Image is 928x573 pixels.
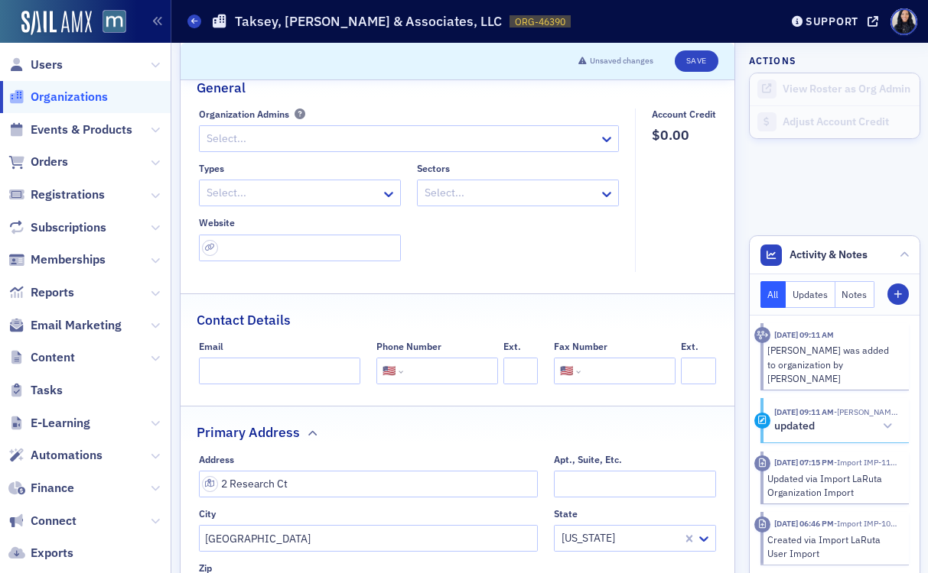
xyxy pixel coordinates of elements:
span: $0.00 [652,125,716,145]
div: Update [754,413,770,429]
h2: Contact Details [197,310,291,330]
div: Types [199,163,224,174]
div: [PERSON_NAME] was added to organization by [PERSON_NAME] [767,343,898,385]
div: Address [199,454,234,465]
div: Ext. [503,341,521,352]
div: Support [806,15,858,28]
h2: Primary Address [197,422,300,442]
img: SailAMX [103,10,126,34]
h4: Actions [749,53,796,67]
a: View Homepage [92,10,126,36]
time: 3/31/2023 07:15 PM [774,457,834,468]
div: State [554,508,578,520]
span: E-Learning [31,415,90,432]
a: Registrations [8,186,105,203]
button: Notes [835,281,875,308]
a: Adjust Account Credit [750,105,920,138]
div: Activity [754,327,770,343]
div: City [199,508,216,520]
div: Email [199,341,223,352]
h2: General [197,78,246,98]
div: Organization Admins [199,108,289,120]
span: Finance [31,480,74,497]
span: Users [31,57,63,73]
a: Reports [8,284,74,301]
a: Tasks [8,382,63,399]
div: Updated via Import LaRuta Organization Import [767,471,898,500]
div: Sectors [417,163,450,174]
span: Memberships [31,251,106,268]
a: Finance [8,480,74,497]
span: Content [31,349,75,366]
div: Apt., Suite, Etc. [554,454,622,465]
span: Activity & Notes [790,247,868,263]
a: Subscriptions [8,219,106,236]
div: Adjust Account Credit [783,115,911,129]
a: E-Learning [8,415,90,432]
div: Imported Activity [754,455,770,471]
span: Registrations [31,186,105,203]
span: Import IMP-1071 [834,518,900,529]
span: Email Marketing [31,317,122,334]
a: Automations [8,447,103,464]
time: 3/31/2023 06:46 PM [774,518,834,529]
span: Justin Chase [834,406,898,417]
a: Orders [8,154,68,170]
span: Automations [31,447,103,464]
time: 11/8/2024 09:11 AM [774,406,834,417]
span: Orders [31,154,68,170]
h1: Taksey, [PERSON_NAME] & Associates, LLC [235,12,502,31]
span: Profile [891,8,917,35]
div: Fax Number [554,341,607,352]
span: Connect [31,513,77,529]
a: Events & Products [8,121,132,138]
span: Events & Products [31,121,132,138]
span: Organizations [31,89,108,105]
span: Subscriptions [31,219,106,236]
div: Website [199,217,235,228]
a: Email Marketing [8,317,122,334]
h5: updated [774,419,815,433]
a: Memberships [8,251,106,268]
span: Unsaved changes [590,55,653,67]
div: 🇺🇸 [383,363,396,379]
div: Phone Number [376,341,441,352]
div: Account Credit [652,108,716,120]
img: SailAMX [21,11,92,35]
div: Created via Import LaRuta User Import [767,533,898,561]
a: Users [8,57,63,73]
button: Updates [786,281,835,308]
div: 🇺🇸 [560,363,573,379]
span: Exports [31,545,73,562]
a: Organizations [8,89,108,105]
span: Import IMP-1199 [834,457,900,468]
a: Content [8,349,75,366]
button: Save [675,50,718,72]
a: Exports [8,545,73,562]
button: updated [774,419,898,435]
div: Imported Activity [754,516,770,533]
span: Reports [31,284,74,301]
time: 11/8/2024 09:11 AM [774,329,834,340]
span: Tasks [31,382,63,399]
span: ORG-46390 [515,15,565,28]
div: Ext. [681,341,698,352]
a: Connect [8,513,77,529]
button: All [760,281,786,308]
